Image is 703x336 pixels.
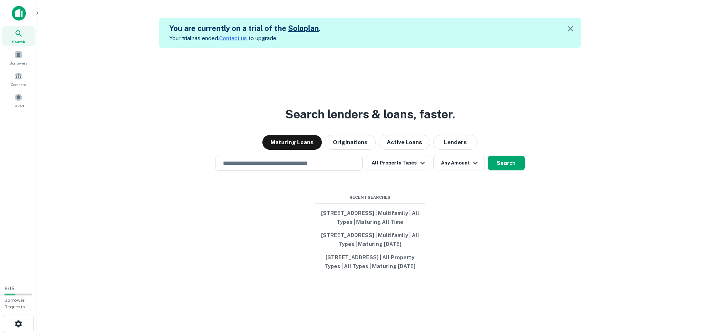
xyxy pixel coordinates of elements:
a: Saved [2,90,35,110]
button: [STREET_ADDRESS] | Multifamily | All Types | Maturing All Time [315,207,425,229]
a: Borrowers [2,48,35,67]
button: Search [488,156,525,170]
span: Contacts [11,82,26,87]
a: Soloplan [288,24,319,33]
span: Recent Searches [315,194,425,201]
button: Maturing Loans [262,135,322,150]
button: Active Loans [379,135,430,150]
button: All Property Types [366,156,430,170]
button: Originations [325,135,376,150]
iframe: Chat Widget [666,277,703,312]
span: Search [12,39,25,45]
span: 6 / 15 [4,286,14,291]
a: Contacts [2,69,35,89]
span: Saved [13,103,24,109]
img: capitalize-icon.png [12,6,26,21]
a: Contact us [219,35,247,41]
h5: You are currently on a trial of the . [169,23,321,34]
button: [STREET_ADDRESS] | All Property Types | All Types | Maturing [DATE] [315,251,425,273]
button: [STREET_ADDRESS] | Multifamily | All Types | Maturing [DATE] [315,229,425,251]
span: Borrowers [10,60,27,66]
span: Borrower Requests [4,298,25,309]
h3: Search lenders & loans, faster. [285,105,455,123]
button: Any Amount [433,156,485,170]
a: Search [2,26,35,46]
p: Your trial has ended. to upgrade. [169,34,321,43]
button: Lenders [433,135,478,150]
